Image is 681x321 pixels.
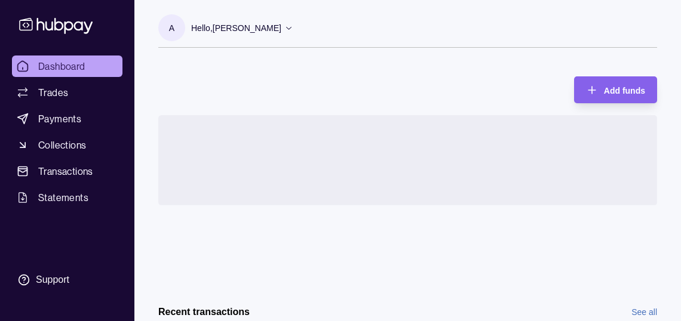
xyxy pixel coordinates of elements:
a: Statements [12,187,122,208]
a: Collections [12,134,122,156]
a: Transactions [12,160,122,182]
span: Trades [38,85,68,100]
span: Dashboard [38,59,85,73]
div: Support [36,273,69,286]
span: Transactions [38,164,93,178]
button: Add funds [574,76,657,103]
span: Payments [38,112,81,126]
p: A [169,21,174,35]
a: Payments [12,108,122,129]
h2: Recent transactions [158,305,250,319]
a: Dashboard [12,55,122,77]
a: See all [631,305,657,319]
span: Collections [38,138,86,152]
a: Trades [12,82,122,103]
p: Hello, [PERSON_NAME] [191,21,281,35]
span: Add funds [604,86,645,95]
span: Statements [38,190,88,205]
a: Support [12,267,122,292]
